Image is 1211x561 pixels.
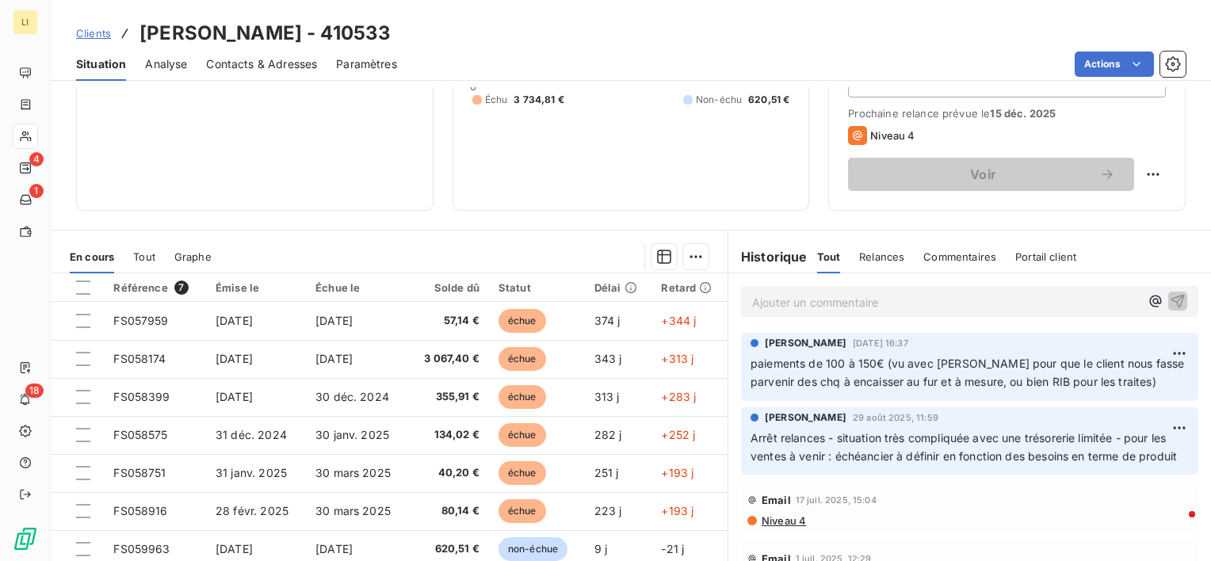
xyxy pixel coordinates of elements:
span: 29 août 2025, 11:59 [853,413,938,422]
span: Graphe [174,250,212,263]
span: 223 j [594,504,622,517]
span: 7 [174,280,189,295]
span: Prochaine relance prévue le [848,107,1166,120]
span: échue [499,423,546,447]
span: échue [499,499,546,523]
span: 30 déc. 2024 [315,390,389,403]
button: Actions [1075,52,1154,77]
span: Non-échu [696,93,742,107]
span: 30 janv. 2025 [315,428,389,441]
span: 1 [29,184,44,198]
div: Émise le [216,281,296,294]
span: Tout [817,250,841,263]
span: échue [499,309,546,333]
div: Référence [113,280,197,295]
span: 251 j [594,466,619,479]
span: +193 j [661,504,693,517]
span: FS058916 [113,504,167,517]
span: +344 j [661,314,696,327]
span: non-échue [499,537,567,561]
span: 282 j [594,428,622,441]
span: -21 j [661,542,684,555]
span: 134,02 € [418,427,479,443]
span: [DATE] [216,352,253,365]
span: 313 j [594,390,620,403]
span: 31 déc. 2024 [216,428,287,441]
span: échue [499,347,546,371]
span: échue [499,461,546,485]
span: FS058399 [113,390,170,403]
span: 31 janv. 2025 [216,466,287,479]
span: 17 juil. 2025, 15:04 [796,495,877,505]
button: Voir [848,158,1134,191]
div: Échue le [315,281,399,294]
span: [DATE] [315,352,353,365]
span: Email [762,494,791,506]
span: FS059963 [113,542,170,555]
span: 28 févr. 2025 [216,504,288,517]
span: [DATE] 16:37 [853,338,908,348]
span: 343 j [594,352,622,365]
span: +193 j [661,466,693,479]
span: [DATE] [216,390,253,403]
span: FS058751 [113,466,166,479]
span: +313 j [661,352,693,365]
span: Paramètres [336,56,397,72]
span: 620,51 € [748,93,789,107]
span: paiements de 100 à 150€ (vu avec [PERSON_NAME] pour que le client nous fasse parvenir des chq à e... [751,357,1188,388]
h3: [PERSON_NAME] - 410533 [139,19,391,48]
span: Situation [76,56,126,72]
span: Niveau 4 [760,514,806,527]
span: 30 mars 2025 [315,504,391,517]
span: +252 j [661,428,695,441]
span: 57,14 € [418,313,479,329]
span: Échu [485,93,508,107]
h6: Historique [728,247,808,266]
span: 620,51 € [418,541,479,557]
span: 355,91 € [418,389,479,405]
img: Logo LeanPay [13,526,38,551]
span: En cours [70,250,114,263]
div: Retard [661,281,718,294]
span: Niveau 4 [870,129,915,142]
div: LI [13,10,38,35]
span: Clients [76,27,111,40]
span: 9 j [594,542,607,555]
span: [DATE] [216,314,253,327]
span: 15 déc. 2025 [990,107,1056,120]
iframe: Intercom live chat [1157,507,1195,545]
span: 30 mars 2025 [315,466,391,479]
span: 4 [29,152,44,166]
span: [DATE] [216,542,253,555]
span: échue [499,385,546,409]
span: 18 [25,384,44,398]
span: Relances [859,250,904,263]
span: 3 734,81 € [514,93,564,107]
span: 3 067,40 € [418,351,479,367]
span: 80,14 € [418,503,479,519]
span: [PERSON_NAME] [765,410,846,425]
span: Tout [133,250,155,263]
a: Clients [76,25,111,41]
span: [PERSON_NAME] [765,336,846,350]
span: [DATE] [315,542,353,555]
span: FS057959 [113,314,168,327]
span: [DATE] [315,314,353,327]
span: Contacts & Adresses [206,56,317,72]
span: FS058174 [113,352,166,365]
div: Délai [594,281,643,294]
span: +283 j [661,390,696,403]
span: Analyse [145,56,187,72]
span: Voir [867,168,1099,181]
span: 40,20 € [418,465,479,481]
div: Statut [499,281,575,294]
span: Commentaires [923,250,996,263]
div: Solde dû [418,281,479,294]
span: 374 j [594,314,621,327]
span: Arrêt relances - situation très compliquée avec une trésorerie limitée - pour les ventes à venir ... [751,431,1177,463]
span: Portail client [1015,250,1076,263]
span: FS058575 [113,428,167,441]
